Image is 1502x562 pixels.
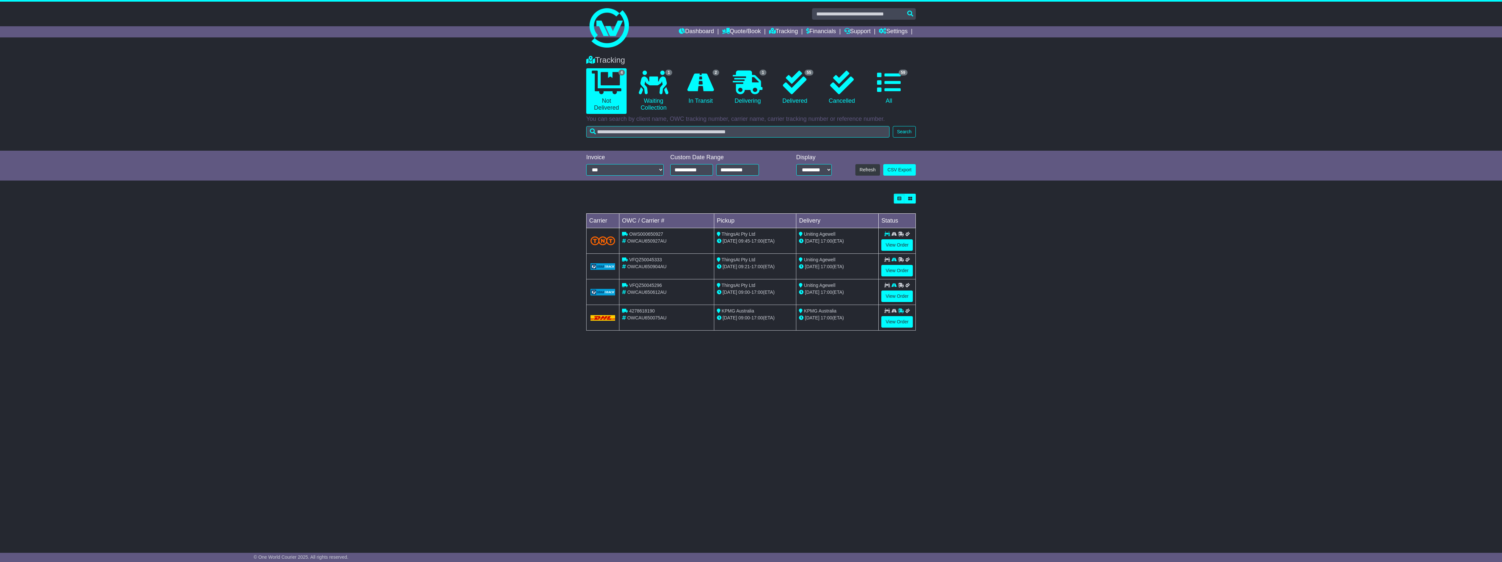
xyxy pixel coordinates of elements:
a: Support [844,26,871,37]
a: View Order [881,265,913,276]
span: 1 [665,70,672,76]
span: © One World Courier 2025. All rights reserved. [254,554,349,560]
span: 09:00 [739,315,750,320]
td: Carrier [587,214,619,228]
a: View Order [881,316,913,328]
span: OWCAU650075AU [627,315,667,320]
div: Tracking [583,55,919,65]
span: KPMG Australia [804,308,836,313]
a: Financials [806,26,836,37]
a: Settings [879,26,908,37]
span: 17:00 [821,290,832,295]
td: Status [879,214,916,228]
a: View Order [881,239,913,251]
span: [DATE] [723,238,737,244]
span: 4 [618,70,625,76]
div: Invoice [586,154,664,161]
a: Dashboard [679,26,714,37]
a: 55 Delivered [775,68,815,107]
div: - (ETA) [717,289,794,296]
span: 17:00 [751,238,763,244]
td: Delivery [796,214,879,228]
span: VFQZ50045296 [629,283,662,288]
div: - (ETA) [717,314,794,321]
span: 09:21 [739,264,750,269]
button: Refresh [855,164,880,176]
span: OWCAU650612AU [627,290,667,295]
span: 17:00 [751,264,763,269]
span: 4278618190 [629,308,655,313]
span: Uniting Agewell [804,257,835,262]
span: OWS000650927 [629,231,663,237]
span: [DATE] [723,290,737,295]
span: 09:45 [739,238,750,244]
div: (ETA) [799,238,876,245]
span: 17:00 [821,315,832,320]
p: You can search by client name, OWC tracking number, carrier name, carrier tracking number or refe... [586,116,916,123]
a: 4 Not Delivered [586,68,627,114]
span: [DATE] [805,264,819,269]
span: Uniting Agewell [804,283,835,288]
td: OWC / Carrier # [619,214,714,228]
a: CSV Export [883,164,916,176]
span: VFQZ50045333 [629,257,662,262]
div: Display [796,154,832,161]
span: Uniting Agewell [804,231,835,237]
div: - (ETA) [717,238,794,245]
a: Tracking [769,26,798,37]
span: ThingsAt Pty Ltd [721,283,755,288]
span: 17:00 [821,238,832,244]
img: DHL.png [590,315,615,320]
div: (ETA) [799,314,876,321]
a: 1 Waiting Collection [633,68,674,114]
span: 09:00 [739,290,750,295]
a: Quote/Book [722,26,761,37]
span: OWCAU650904AU [627,264,667,269]
span: [DATE] [805,290,819,295]
span: OWCAU650927AU [627,238,667,244]
span: ThingsAt Pty Ltd [721,257,755,262]
span: 2 [713,70,719,76]
span: 59 [899,70,908,76]
div: - (ETA) [717,263,794,270]
span: [DATE] [805,238,819,244]
span: [DATE] [723,264,737,269]
span: 55 [805,70,813,76]
td: Pickup [714,214,796,228]
a: View Order [881,291,913,302]
span: 17:00 [751,290,763,295]
span: [DATE] [805,315,819,320]
span: 17:00 [751,315,763,320]
span: [DATE] [723,315,737,320]
img: TNT_Domestic.png [590,236,615,245]
span: ThingsAt Pty Ltd [721,231,755,237]
a: Cancelled [822,68,862,107]
a: 2 In Transit [680,68,721,107]
img: GetCarrierServiceLogo [590,263,615,270]
span: KPMG Australia [722,308,754,313]
img: GetCarrierServiceLogo [590,289,615,295]
div: (ETA) [799,263,876,270]
span: 1 [760,70,766,76]
a: 59 All [869,68,909,107]
div: Custom Date Range [670,154,776,161]
button: Search [893,126,916,138]
span: 17:00 [821,264,832,269]
div: (ETA) [799,289,876,296]
a: 1 Delivering [727,68,768,107]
